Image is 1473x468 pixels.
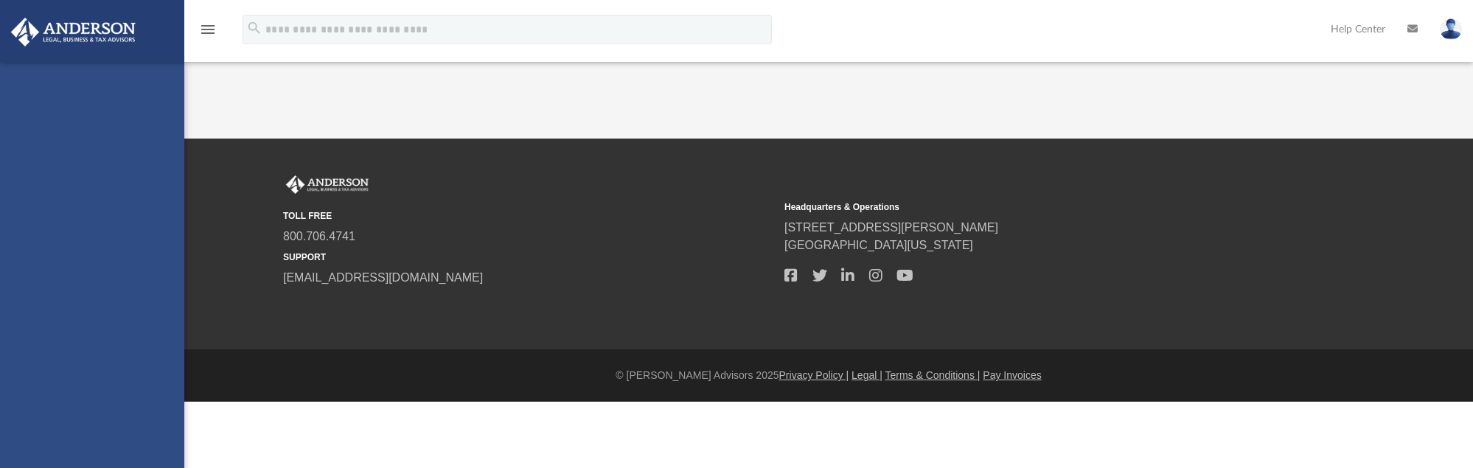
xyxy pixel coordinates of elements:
i: search [246,20,262,36]
img: Anderson Advisors Platinum Portal [7,18,140,46]
a: [EMAIL_ADDRESS][DOMAIN_NAME] [283,271,483,284]
a: [GEOGRAPHIC_DATA][US_STATE] [784,239,973,251]
a: 800.706.4741 [283,230,355,242]
small: TOLL FREE [283,209,774,223]
a: Privacy Policy | [779,369,849,381]
small: Headquarters & Operations [784,200,1275,214]
a: Pay Invoices [983,369,1041,381]
a: menu [199,28,217,38]
a: Terms & Conditions | [885,369,981,381]
small: SUPPORT [283,251,774,264]
a: Legal | [852,369,882,381]
img: Anderson Advisors Platinum Portal [283,175,372,195]
a: [STREET_ADDRESS][PERSON_NAME] [784,221,998,234]
img: User Pic [1440,18,1462,40]
div: © [PERSON_NAME] Advisors 2025 [184,368,1473,383]
i: menu [199,21,217,38]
